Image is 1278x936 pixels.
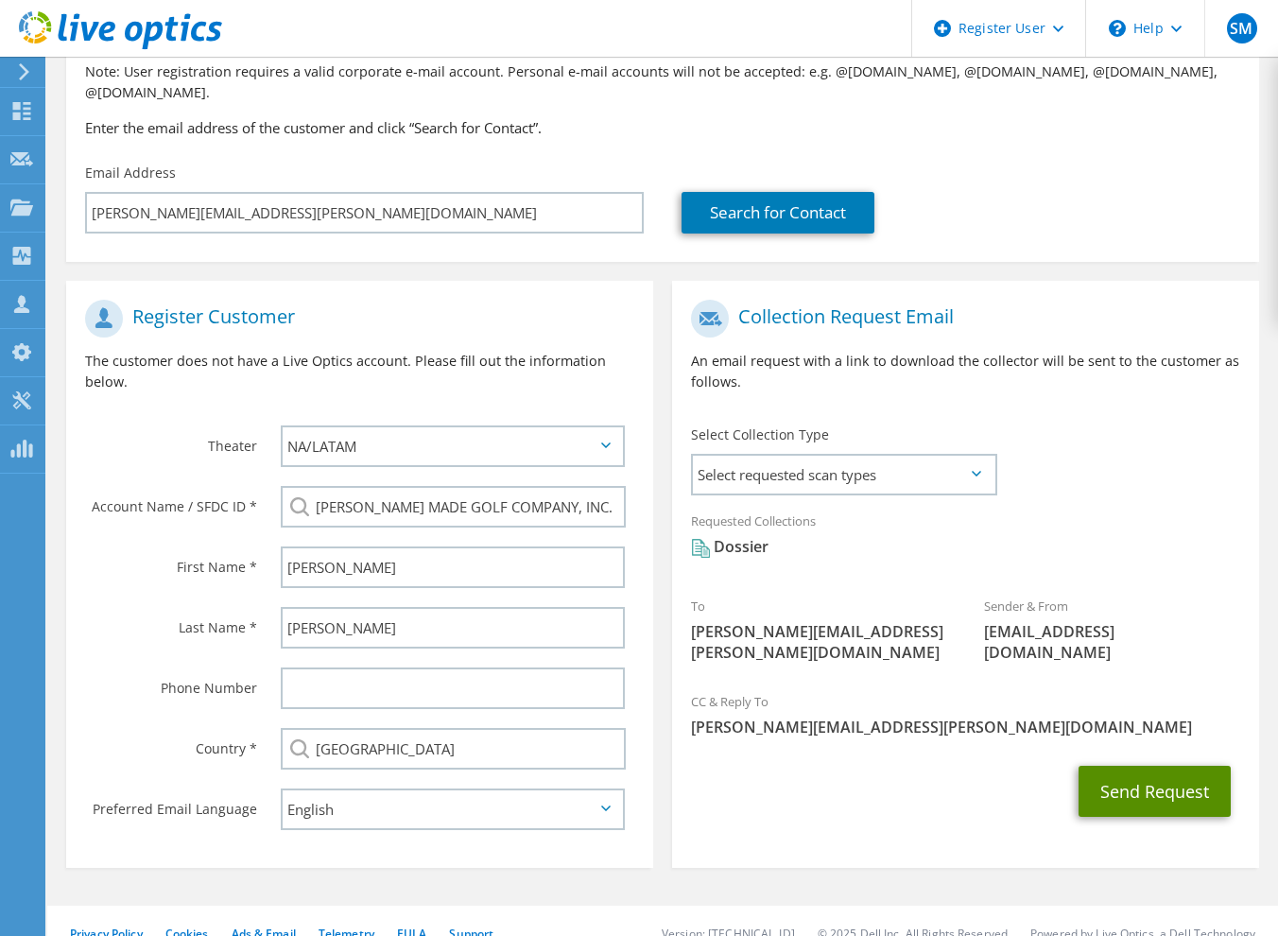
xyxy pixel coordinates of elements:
[691,621,946,663] span: [PERSON_NAME][EMAIL_ADDRESS][PERSON_NAME][DOMAIN_NAME]
[691,425,829,444] label: Select Collection Type
[85,117,1240,138] h3: Enter the email address of the customer and click “Search for Contact”.
[691,717,1240,737] span: [PERSON_NAME][EMAIL_ADDRESS][PERSON_NAME][DOMAIN_NAME]
[965,586,1258,672] div: Sender & From
[672,682,1259,747] div: CC & Reply To
[1109,20,1126,37] svg: \n
[1227,13,1257,43] span: SM
[682,192,874,234] a: Search for Contact
[693,456,994,494] span: Select requested scan types
[85,61,1240,103] p: Note: User registration requires a valid corporate e-mail account. Personal e-mail accounts will ...
[1079,766,1231,817] button: Send Request
[85,486,257,516] label: Account Name / SFDC ID *
[85,351,634,392] p: The customer does not have a Live Optics account. Please fill out the information below.
[672,501,1259,577] div: Requested Collections
[85,300,625,338] h1: Register Customer
[672,586,965,672] div: To
[85,546,257,577] label: First Name *
[85,789,257,819] label: Preferred Email Language
[85,667,257,698] label: Phone Number
[85,607,257,637] label: Last Name *
[85,425,257,456] label: Theater
[85,728,257,758] label: Country *
[691,300,1231,338] h1: Collection Request Email
[691,536,769,558] div: Dossier
[85,164,176,182] label: Email Address
[984,621,1239,663] span: [EMAIL_ADDRESS][DOMAIN_NAME]
[691,351,1240,392] p: An email request with a link to download the collector will be sent to the customer as follows.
